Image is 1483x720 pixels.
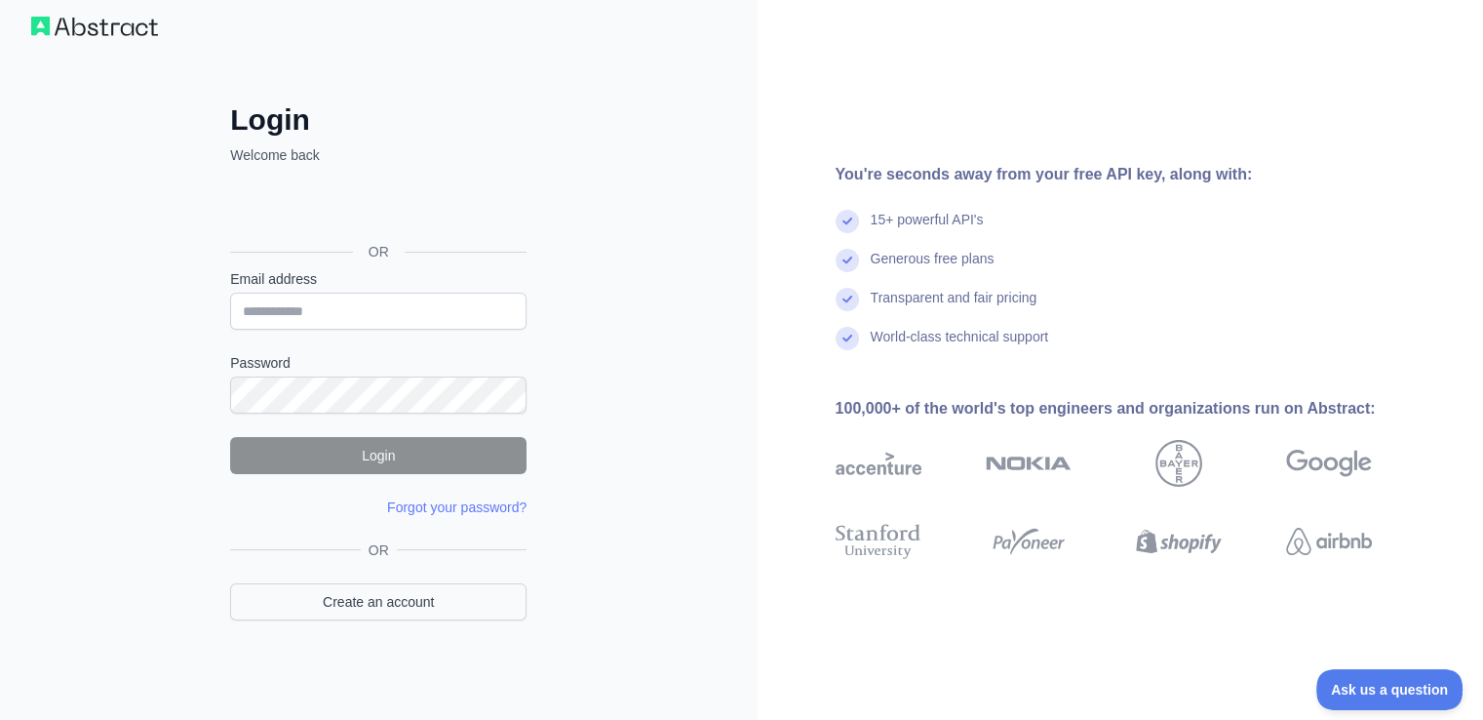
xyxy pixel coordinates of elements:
a: Forgot your password? [387,500,527,515]
div: Generous free plans [871,249,995,288]
div: World-class technical support [871,327,1049,366]
a: Create an account [230,583,527,620]
img: check mark [836,249,859,272]
img: Workflow [31,17,158,36]
img: check mark [836,210,859,233]
span: OR [361,540,397,560]
div: Transparent and fair pricing [871,288,1037,327]
iframe: Toggle Customer Support [1316,669,1463,710]
img: nokia [986,440,1072,487]
div: You're seconds away from your free API key, along with: [836,163,1434,186]
label: Password [230,353,527,373]
h2: Login [230,102,527,138]
img: payoneer [986,520,1072,563]
div: 100,000+ of the world's top engineers and organizations run on Abstract: [836,397,1434,420]
img: stanford university [836,520,921,563]
img: google [1286,440,1372,487]
button: Login [230,437,527,474]
label: Email address [230,269,527,289]
span: OR [353,242,405,261]
img: accenture [836,440,921,487]
img: check mark [836,288,859,311]
img: airbnb [1286,520,1372,563]
img: check mark [836,327,859,350]
div: 15+ powerful API's [871,210,984,249]
p: Welcome back [230,145,527,165]
img: shopify [1136,520,1222,563]
img: bayer [1155,440,1202,487]
iframe: Sign in with Google Button [220,186,532,229]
